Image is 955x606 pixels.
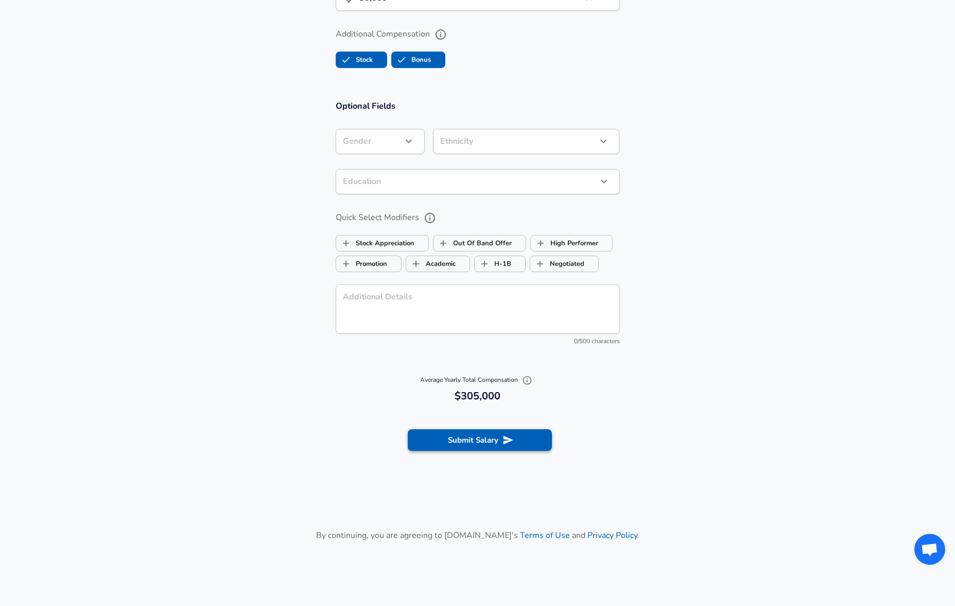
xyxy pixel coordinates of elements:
a: Privacy Policy [587,530,637,541]
label: Bonus [392,50,431,70]
label: High Performer [531,233,598,253]
span: Promotion [336,254,356,274]
button: Out Of Band OfferOut Of Band Offer [433,235,526,251]
span: Stock Appreciation [336,233,356,253]
button: BonusBonus [391,52,445,68]
label: Negotiated [530,254,584,274]
button: Explain Total Compensation [519,373,535,388]
h3: Optional Fields [336,100,620,112]
label: Out Of Band Offer [433,233,512,253]
button: High PerformerHigh Performer [530,235,613,251]
span: Stock [336,50,356,70]
label: Promotion [336,254,387,274]
button: help [432,26,449,43]
span: Average Yearly Total Compensation [420,376,535,384]
span: High Performer [531,233,550,253]
span: Out Of Band Offer [433,233,453,253]
button: AcademicAcademic [406,256,470,272]
h6: $305,000 [340,388,616,405]
div: Open chat [914,534,945,565]
span: H-1B [475,254,494,274]
button: Submit Salary [408,429,552,451]
span: Academic [406,254,426,274]
button: Stock AppreciationStock Appreciation [336,235,429,251]
label: Quick Select Modifiers [336,209,620,227]
button: H-1BH-1B [474,256,526,272]
a: Terms of Use [520,530,570,541]
div: 0/500 characters [336,336,620,347]
label: Stock [336,50,373,70]
button: StockStock [336,52,387,68]
label: Stock Appreciation [336,233,414,253]
label: Academic [406,254,456,274]
button: PromotionPromotion [336,256,402,272]
label: H-1B [475,254,511,274]
span: Negotiated [530,254,550,274]
button: help [421,209,439,227]
button: NegotiatedNegotiated [530,256,599,272]
label: Additional Compensation [336,26,620,43]
span: Bonus [392,50,411,70]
